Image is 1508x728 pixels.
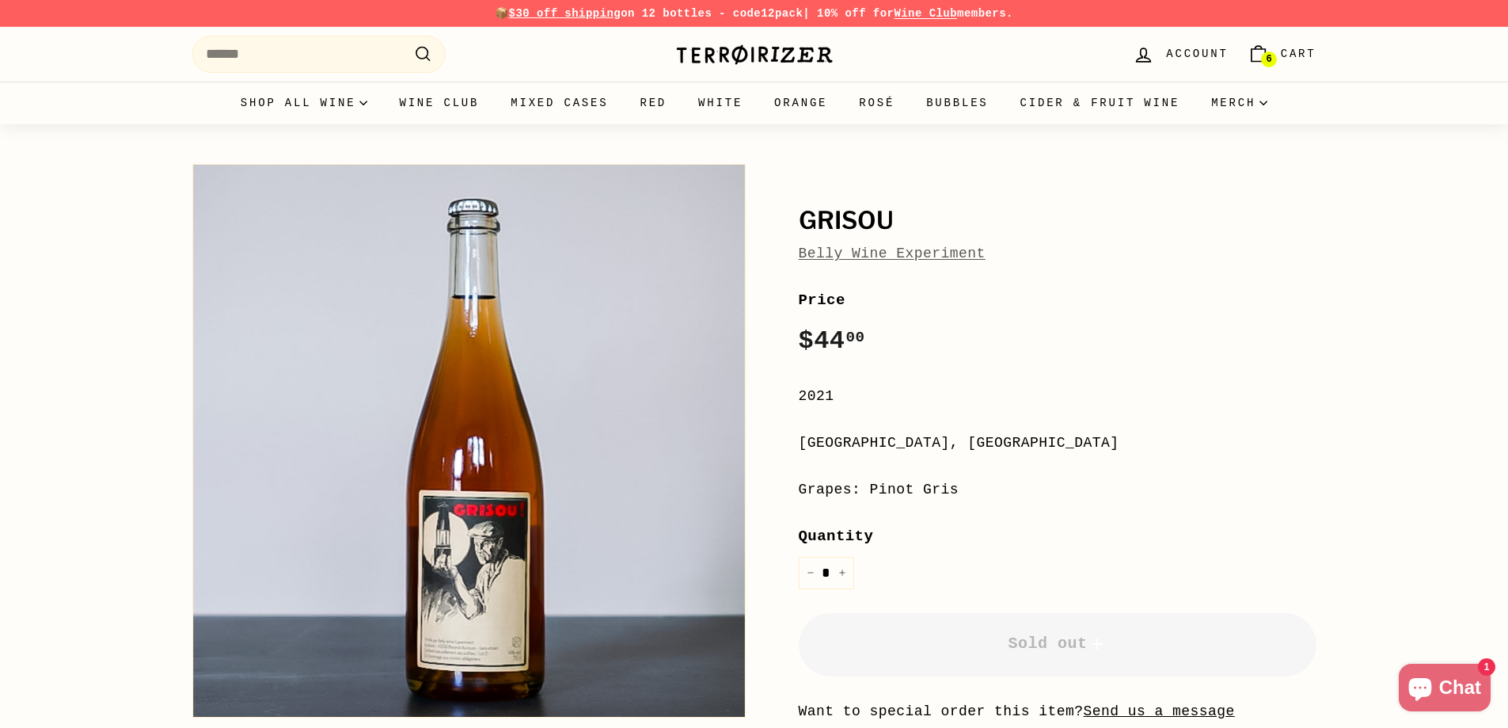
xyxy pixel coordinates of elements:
a: White [682,82,758,124]
span: $30 off shipping [509,7,621,20]
span: Cart [1281,45,1316,63]
li: Want to special order this item? [799,700,1316,723]
div: Grapes: Pinot Gris [799,478,1316,501]
span: $44 [799,326,865,356]
span: Account [1166,45,1228,63]
a: Red [624,82,682,124]
a: Send us a message [1084,703,1235,719]
label: Quantity [799,524,1316,548]
a: Belly Wine Experiment [799,246,986,261]
strong: 12pack [761,7,803,20]
a: Wine Club [383,82,495,124]
p: 📦 on 12 bottles - code | 10% off for members. [192,5,1316,22]
span: 6 [1266,54,1271,65]
sup: 00 [845,329,864,346]
label: Price [799,288,1316,312]
button: Sold out [799,613,1316,677]
a: Bubbles [910,82,1004,124]
button: Increase item quantity by one [830,557,854,589]
a: Wine Club [894,7,957,20]
button: Reduce item quantity by one [799,557,822,589]
a: Orange [758,82,843,124]
div: [GEOGRAPHIC_DATA], [GEOGRAPHIC_DATA] [799,432,1316,455]
h1: Grisou [799,208,1316,234]
summary: Shop all wine [225,82,384,124]
div: Primary [161,82,1348,124]
input: quantity [799,557,854,589]
span: Sold out [1008,635,1106,653]
img: Grisou [193,165,745,717]
inbox-online-store-chat: Shopify online store chat [1394,664,1495,715]
div: 2021 [799,385,1316,408]
a: Rosé [843,82,910,124]
a: Mixed Cases [495,82,624,124]
a: Cart [1238,31,1326,78]
a: Cider & Fruit Wine [1005,82,1196,124]
a: Account [1123,31,1237,78]
summary: Merch [1195,82,1283,124]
